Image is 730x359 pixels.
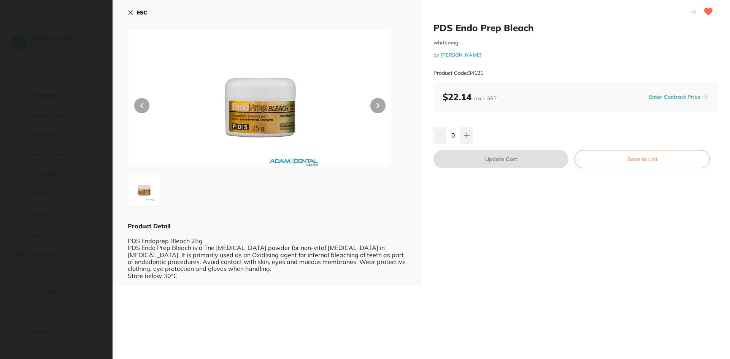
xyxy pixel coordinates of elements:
span: excl. GST [474,95,497,102]
a: [PERSON_NAME] [440,52,482,58]
h2: PDS Endo Prep Bleach [433,22,718,33]
label: i [703,94,709,100]
small: Product Code: 34121 [433,70,483,76]
small: whitening [433,40,718,46]
button: Enter Contract Price [647,93,703,101]
b: $22.14 [443,91,497,103]
small: by [433,52,718,58]
img: LmpwZw [130,177,158,204]
img: LmpwZw [181,47,339,168]
button: ESC [128,6,147,19]
b: ESC [137,9,147,16]
button: Update Cart [433,150,568,168]
div: PDS Endoprep Bleach 25g PDS Endo Prep Bleach is a fine [MEDICAL_DATA] powder for non-vital [MEDIC... [128,230,406,279]
button: Save to List [574,150,710,168]
b: Product Detail [128,222,170,230]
